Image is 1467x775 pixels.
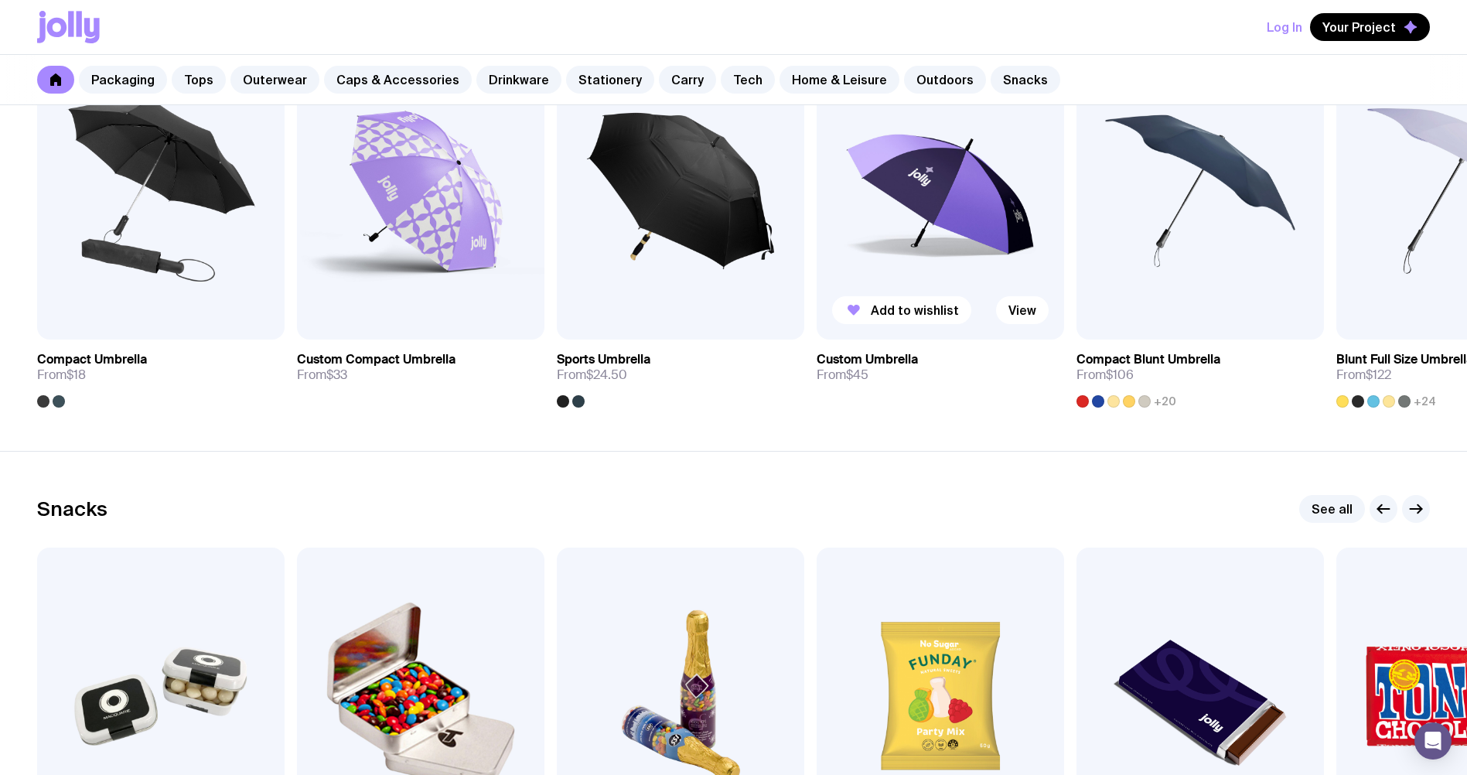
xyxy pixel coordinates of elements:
[1076,367,1134,383] span: From
[586,367,627,383] span: $24.50
[79,66,167,94] a: Packaging
[1299,495,1365,523] a: See all
[1076,352,1220,367] h3: Compact Blunt Umbrella
[871,302,959,318] span: Add to wishlist
[721,66,775,94] a: Tech
[557,340,804,408] a: Sports UmbrellaFrom$24.50
[297,367,347,383] span: From
[780,66,899,94] a: Home & Leisure
[566,66,654,94] a: Stationery
[991,66,1060,94] a: Snacks
[817,367,868,383] span: From
[1336,367,1391,383] span: From
[37,340,285,408] a: Compact UmbrellaFrom$18
[832,296,971,324] button: Add to wishlist
[476,66,561,94] a: Drinkware
[557,352,650,367] h3: Sports Umbrella
[1267,13,1302,41] button: Log In
[172,66,226,94] a: Tops
[1414,395,1436,408] span: +24
[1414,722,1452,760] div: Open Intercom Messenger
[297,352,455,367] h3: Custom Compact Umbrella
[1076,340,1324,408] a: Compact Blunt UmbrellaFrom$106+20
[297,340,544,395] a: Custom Compact UmbrellaFrom$33
[659,66,716,94] a: Carry
[1310,13,1430,41] button: Your Project
[37,352,147,367] h3: Compact Umbrella
[817,340,1064,395] a: Custom UmbrellaFrom$45
[326,367,347,383] span: $33
[1322,19,1396,35] span: Your Project
[996,296,1049,324] a: View
[1366,367,1391,383] span: $122
[817,352,918,367] h3: Custom Umbrella
[324,66,472,94] a: Caps & Accessories
[37,497,107,521] h2: Snacks
[557,367,627,383] span: From
[230,66,319,94] a: Outerwear
[67,367,86,383] span: $18
[846,367,868,383] span: $45
[1154,395,1176,408] span: +20
[1106,367,1134,383] span: $106
[37,367,86,383] span: From
[904,66,986,94] a: Outdoors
